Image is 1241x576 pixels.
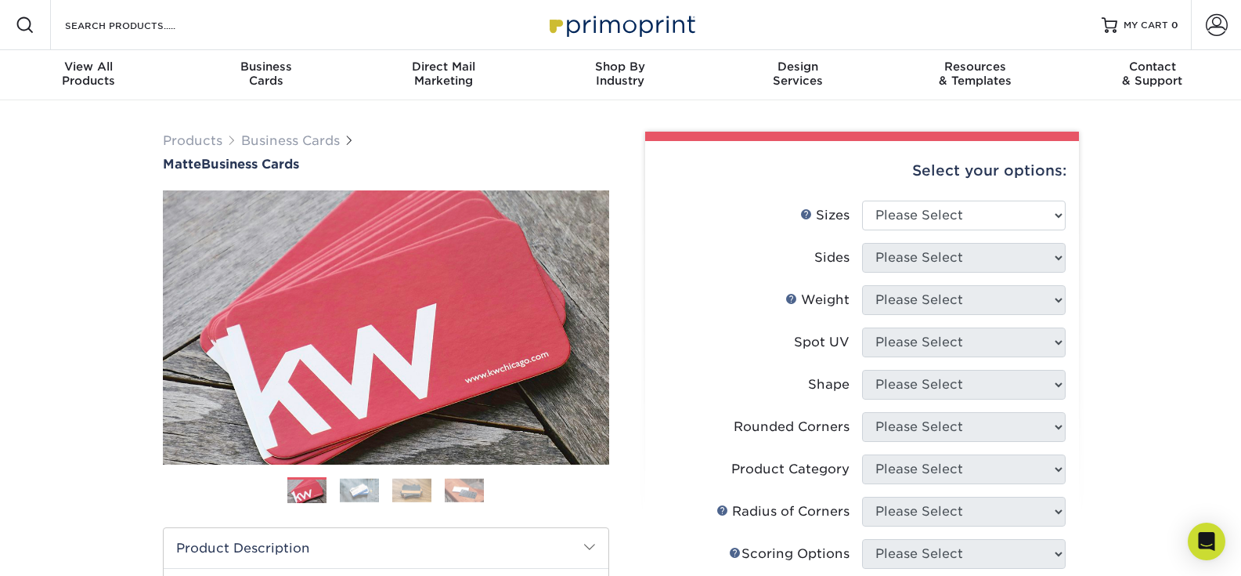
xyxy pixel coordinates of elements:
[731,460,850,479] div: Product Category
[392,478,431,502] img: Business Cards 03
[163,104,609,551] img: Matte 01
[658,141,1066,201] div: Select your options:
[709,60,886,74] span: Design
[177,60,354,88] div: Cards
[1064,60,1241,74] span: Contact
[241,133,340,148] a: Business Cards
[886,60,1063,74] span: Resources
[729,545,850,563] div: Scoring Options
[355,50,532,100] a: Direct MailMarketing
[785,291,850,310] div: Weight
[709,60,886,88] div: Services
[709,50,886,100] a: DesignServices
[355,60,532,74] span: Direct Mail
[177,60,354,74] span: Business
[63,16,216,34] input: SEARCH PRODUCTS.....
[163,157,609,172] h1: Business Cards
[177,50,354,100] a: BusinessCards
[886,60,1063,88] div: & Templates
[532,50,709,100] a: Shop ByIndustry
[340,478,379,502] img: Business Cards 02
[532,60,709,88] div: Industry
[543,8,699,42] img: Primoprint
[886,50,1063,100] a: Resources& Templates
[163,133,222,148] a: Products
[355,60,532,88] div: Marketing
[532,60,709,74] span: Shop By
[814,248,850,267] div: Sides
[716,502,850,521] div: Radius of Corners
[164,528,608,568] h2: Product Description
[794,333,850,352] div: Spot UV
[287,472,326,511] img: Business Cards 01
[1171,20,1178,31] span: 0
[1064,50,1241,100] a: Contact& Support
[808,375,850,394] div: Shape
[1188,523,1225,560] div: Open Intercom Messenger
[163,157,201,172] span: Matte
[800,206,850,225] div: Sizes
[1064,60,1241,88] div: & Support
[163,157,609,172] a: MatteBusiness Cards
[1124,19,1168,32] span: MY CART
[734,418,850,437] div: Rounded Corners
[445,478,484,502] img: Business Cards 04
